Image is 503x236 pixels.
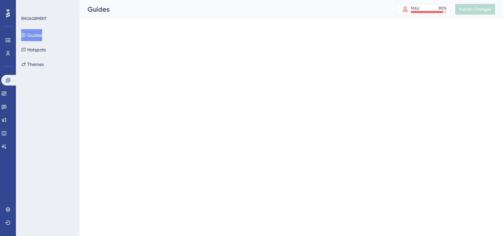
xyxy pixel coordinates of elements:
[455,4,495,15] button: Publish Changes
[21,16,46,21] div: ENGAGEMENT
[411,6,419,11] div: MAU
[88,5,380,14] div: Guides
[21,58,44,70] button: Themes
[21,29,42,41] button: Guides
[21,44,46,56] button: Hotspots
[459,7,491,12] span: Publish Changes
[439,6,447,11] div: 90 %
